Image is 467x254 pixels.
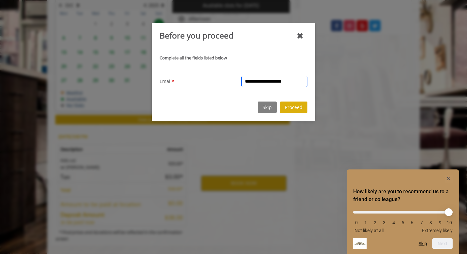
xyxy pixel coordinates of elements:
[258,102,277,113] button: Skip
[297,29,303,42] div: close mandatory details dialog
[427,220,434,225] li: 8
[353,188,453,203] h2: How likely are you to recommend us to a friend or colleague? Select an option from 0 to 10, with ...
[353,220,360,225] li: 0
[355,228,384,233] span: Not likely at all
[390,220,397,225] li: 4
[280,102,307,113] button: Proceed
[160,78,172,85] span: Email
[437,220,443,225] li: 9
[353,206,453,233] div: How likely are you to recommend us to a friend or colleague? Select an option from 0 to 10, with ...
[353,175,453,249] div: How likely are you to recommend us to a friend or colleague? Select an option from 0 to 10, with ...
[446,220,453,225] li: 10
[432,238,453,249] button: Next question
[445,175,453,183] button: Hide survey
[160,29,233,42] div: Before you proceed
[409,220,415,225] li: 6
[422,228,453,233] span: Extremely likely
[418,220,425,225] li: 7
[400,220,406,225] li: 5
[372,220,378,225] li: 2
[362,220,369,225] li: 1
[381,220,388,225] li: 3
[160,55,227,61] b: Complete all the fields listed below
[419,241,427,246] button: Skip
